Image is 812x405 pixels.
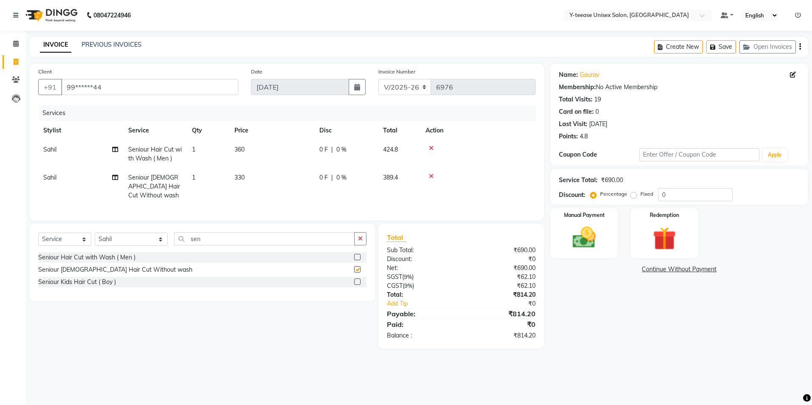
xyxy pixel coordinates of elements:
div: ₹814.20 [461,290,542,299]
button: Save [706,40,736,53]
div: Card on file: [559,107,594,116]
span: 9% [404,273,412,280]
label: Invoice Number [378,68,415,76]
button: +91 [38,79,62,95]
div: Coupon Code [559,150,639,159]
div: Service Total: [559,176,598,185]
label: Fixed [640,190,653,198]
div: ₹814.20 [461,309,542,319]
span: 360 [234,146,245,153]
div: Membership: [559,83,596,92]
div: Balance : [381,331,461,340]
th: Stylist [38,121,123,140]
span: 0 F [319,173,328,182]
img: logo [22,3,80,27]
div: Payable: [381,309,461,319]
div: ₹814.20 [461,331,542,340]
span: 0 % [336,173,347,182]
div: Seniour [DEMOGRAPHIC_DATA] Hair Cut Without wash [38,265,192,274]
div: Discount: [381,255,461,264]
a: Add Tip [381,299,475,308]
div: 0 [595,107,599,116]
span: 0 % [336,145,347,154]
div: Last Visit: [559,120,587,129]
div: Seniour Hair Cut with Wash ( Men ) [38,253,135,262]
span: 0 F [319,145,328,154]
div: Total: [381,290,461,299]
label: Redemption [650,211,679,219]
div: 19 [594,95,601,104]
th: Action [420,121,536,140]
span: | [331,173,333,182]
button: Open Invoices [739,40,796,53]
span: Total [387,233,406,242]
div: ₹690.00 [461,246,542,255]
div: Discount: [559,191,585,200]
span: 1 [192,146,195,153]
span: CGST [387,282,403,290]
th: Total [378,121,420,140]
label: Manual Payment [564,211,605,219]
div: ₹690.00 [601,176,623,185]
button: Create New [654,40,703,53]
span: Sahil [43,146,56,153]
span: Sahil [43,174,56,181]
div: Total Visits: [559,95,592,104]
div: Paid: [381,319,461,329]
input: Search or Scan [174,232,355,245]
a: INVOICE [40,37,71,53]
input: Search by Name/Mobile/Email/Code [61,79,238,95]
span: 9% [404,282,412,289]
label: Date [251,68,262,76]
th: Price [229,121,314,140]
input: Enter Offer / Coupon Code [639,148,759,161]
div: ₹62.10 [461,281,542,290]
th: Service [123,121,187,140]
th: Disc [314,121,378,140]
div: ₹62.10 [461,273,542,281]
th: Qty [187,121,229,140]
div: ( ) [381,273,461,281]
div: 4.8 [580,132,588,141]
b: 08047224946 [93,3,131,27]
a: PREVIOUS INVOICES [82,41,141,48]
div: Net: [381,264,461,273]
img: _cash.svg [565,224,603,251]
label: Percentage [600,190,627,198]
span: Seniour Hair Cut with Wash ( Men ) [128,146,182,162]
span: 389.4 [383,174,398,181]
span: | [331,145,333,154]
a: Continue Without Payment [552,265,806,274]
button: Apply [763,149,787,161]
div: No Active Membership [559,83,799,92]
span: SGST [387,273,402,281]
label: Client [38,68,52,76]
img: _gift.svg [646,224,683,253]
a: Gaurav [580,70,599,79]
span: 330 [234,174,245,181]
div: [DATE] [589,120,607,129]
div: ₹690.00 [461,264,542,273]
div: Sub Total: [381,246,461,255]
div: Services [39,105,542,121]
div: ( ) [381,281,461,290]
div: Seniour Kids Hair Cut ( Boy ) [38,278,116,287]
span: 1 [192,174,195,181]
div: Name: [559,70,578,79]
div: ₹0 [475,299,542,308]
div: ₹0 [461,319,542,329]
div: Points: [559,132,578,141]
span: Seniour [DEMOGRAPHIC_DATA] Hair Cut Without wash [128,174,180,199]
div: ₹0 [461,255,542,264]
span: 424.8 [383,146,398,153]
